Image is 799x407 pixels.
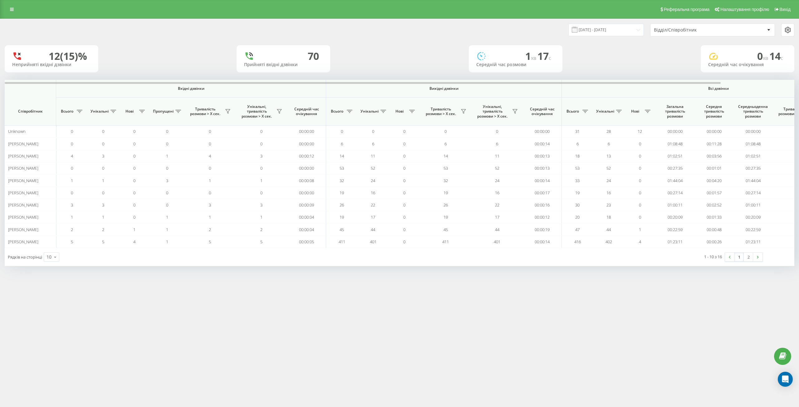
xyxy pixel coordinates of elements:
span: 0 [639,214,641,220]
span: 14 [340,153,344,159]
td: 00:27:14 [655,187,694,199]
td: 01:00:11 [655,199,694,211]
span: 1 [639,227,641,232]
td: 00:20:09 [655,211,694,223]
span: 0 [403,239,405,245]
span: 6 [444,141,447,147]
span: 6 [608,141,610,147]
span: 1 [102,178,104,183]
span: 0 [639,165,641,171]
span: [PERSON_NAME] [8,227,38,232]
span: 1 [166,153,168,159]
span: [PERSON_NAME] [8,202,38,208]
span: 4 [133,239,135,245]
span: 0 [372,128,374,134]
span: 0 [102,190,104,196]
span: 1 [71,178,73,183]
span: 0 [209,128,211,134]
span: 2 [102,227,104,232]
span: [PERSON_NAME] [8,178,38,183]
span: Унікальні, тривалість розмови > Х сек. [474,104,510,119]
span: Нові [122,109,137,114]
span: 24 [606,178,611,183]
span: 0 [260,128,262,134]
span: 3 [166,178,168,183]
span: 52 [495,165,499,171]
div: 70 [308,50,319,62]
span: 0 [639,153,641,159]
td: 00:01:33 [694,211,733,223]
span: 44 [606,227,611,232]
span: 6 [496,141,498,147]
span: 19 [575,190,580,196]
span: 411 [442,239,449,245]
span: 0 [639,141,641,147]
td: 00:01:01 [694,162,733,174]
span: 6 [576,141,579,147]
span: 0 [133,141,135,147]
td: 00:00:04 [287,224,326,236]
span: 0 [133,165,135,171]
td: 00:00:17 [523,187,562,199]
div: Open Intercom Messenger [778,372,793,387]
td: 00:00:04 [287,211,326,223]
td: 00:00:00 [287,138,326,150]
span: 11 [495,153,499,159]
span: 0 [403,141,405,147]
span: Середньоденна тривалість розмови [738,104,768,119]
td: 00:00:14 [523,174,562,187]
span: 1 [166,239,168,245]
span: 33 [575,178,580,183]
span: 3 [102,153,104,159]
span: 0 [166,128,168,134]
td: 00:00:26 [694,236,733,248]
td: 00:00:09 [287,199,326,211]
span: 1 [260,178,262,183]
span: 0 [403,153,405,159]
span: 28 [606,128,611,134]
span: хв [763,55,769,61]
span: 1 [102,214,104,220]
td: 00:00:14 [523,236,562,248]
span: 0 [260,165,262,171]
div: Середній час розмови [476,62,555,67]
span: Всього [59,109,75,114]
div: 10 [47,254,51,260]
span: 19 [444,190,448,196]
span: 0 [496,128,498,134]
span: 0 [209,190,211,196]
span: Налаштування профілю [720,7,769,12]
span: 0 [209,165,211,171]
span: Тривалість розмови > Х сек. [187,107,223,116]
td: 00:00:00 [287,187,326,199]
span: 0 [341,128,343,134]
div: Середній час очікування [708,62,787,67]
span: 53 [340,165,344,171]
span: 0 [166,141,168,147]
span: 4 [71,153,73,159]
td: 00:02:52 [694,199,733,211]
td: 00:00:16 [523,199,562,211]
span: 0 [639,202,641,208]
div: 12 (15)% [49,50,87,62]
span: 45 [340,227,344,232]
td: 00:20:09 [733,211,772,223]
span: 22 [371,202,375,208]
td: 01:08:48 [733,138,772,150]
span: 24 [495,178,499,183]
span: 24 [371,178,375,183]
span: 18 [575,153,580,159]
td: 00:00:00 [287,162,326,174]
span: 17 [371,214,375,220]
span: 31 [575,128,580,134]
span: 1 [209,178,211,183]
span: 401 [494,239,500,245]
span: 19 [444,214,448,220]
span: 0 [133,178,135,183]
span: 6 [372,141,374,147]
span: 0 [403,227,405,232]
span: 0 [260,190,262,196]
span: 0 [133,128,135,134]
span: 52 [371,165,375,171]
span: 0 [639,178,641,183]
